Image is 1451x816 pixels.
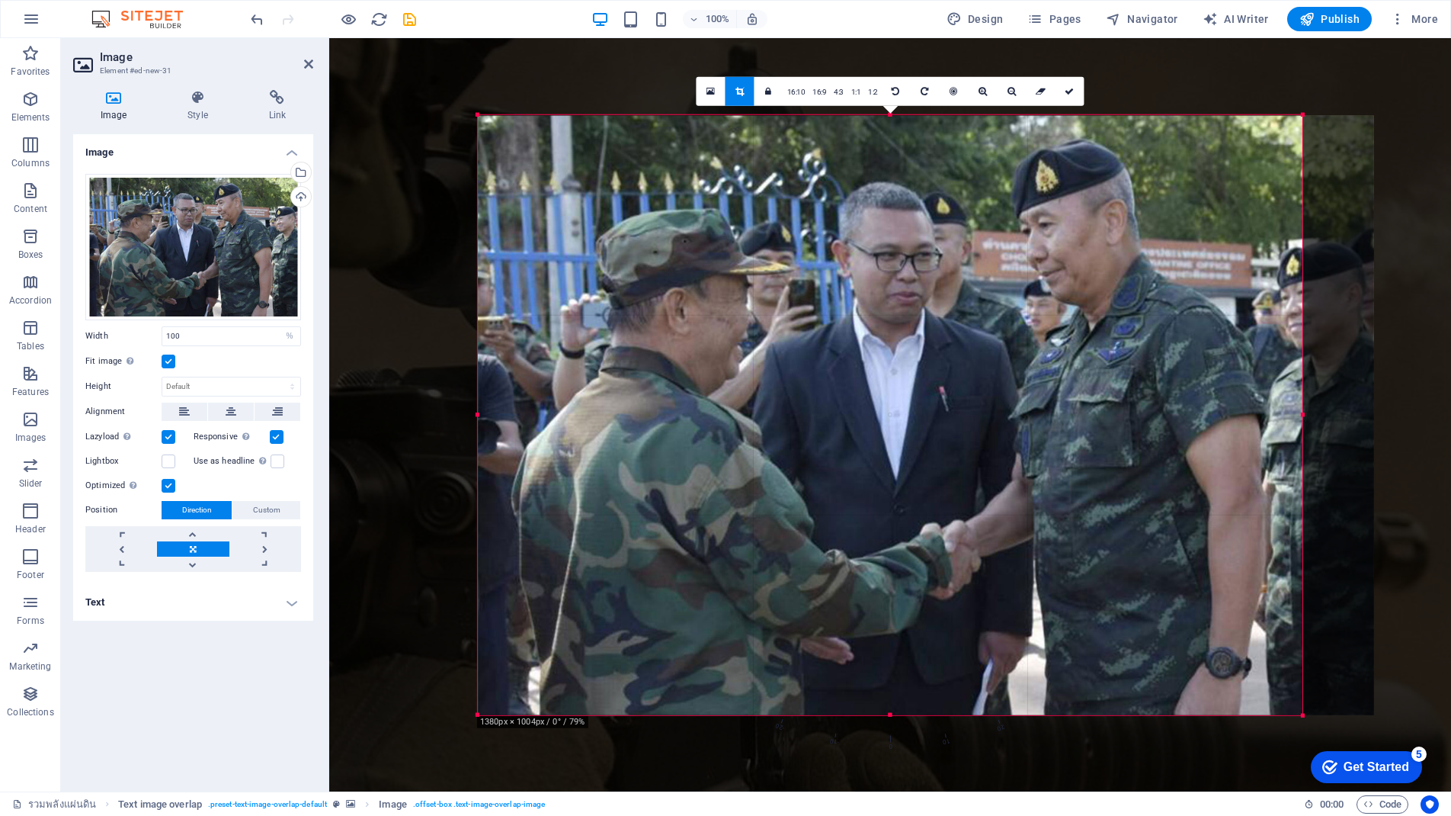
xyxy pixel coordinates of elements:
span: Custom [253,501,280,519]
a: Click to cancel selection. Double-click to open Pages [12,795,96,814]
div: Get Started [45,17,111,31]
p: Images [15,432,46,444]
i: This element contains a background [346,800,355,808]
label: Height [85,382,162,390]
span: Click to select. Double-click to edit [118,795,202,814]
label: Alignment [85,403,162,421]
a: Crop mode [725,77,754,106]
p: Header [15,523,46,535]
h4: Style [160,90,241,122]
button: More [1384,7,1444,31]
a: Zoom out [998,77,1027,106]
button: undo [248,10,266,28]
h2: Image [100,50,313,64]
p: Accordion [9,294,52,307]
p: Columns [11,157,50,169]
button: Pages [1021,7,1087,31]
i: On resize automatically adjust zoom level to fit chosen device. [745,12,759,26]
div: c1_3038380_250530195422-kIBhS8M00BvwoIHrnUEMjw.jpg [85,174,301,320]
img: Editor Logo [88,10,202,28]
a: Select files from the file manager, stock photos, or upload file(s) [697,77,725,106]
button: Usercentrics [1421,795,1439,814]
span: Pages [1027,11,1081,27]
label: Lightbox [85,452,162,471]
a: 16:10 [783,78,809,107]
label: Width [85,332,162,340]
div: Get Started 5 items remaining, 0% complete [12,8,123,40]
a: Keep aspect ratio [754,77,783,106]
a: Center [940,77,969,106]
span: Code [1363,795,1401,814]
p: Footer [17,569,44,581]
a: 16:9 [809,78,830,107]
p: Tables [17,340,44,352]
span: Publish [1299,11,1360,27]
div: 1380px × 1004px / 0° / 79% [477,715,588,728]
a: Confirm [1055,77,1084,106]
i: This element is a customizable preset [333,800,340,808]
span: . offset-box .text-image-overlap-image [413,795,545,814]
p: Elements [11,111,50,124]
label: Optimized [85,477,162,495]
button: AI Writer [1196,7,1275,31]
span: . preset-text-image-overlap-default [208,795,327,814]
button: save [400,10,418,28]
label: Lazyload [85,428,162,446]
label: Fit image [85,352,162,371]
h6: 100% [706,10,730,28]
span: More [1390,11,1438,27]
span: Click to select. Double-click to edit [379,795,406,814]
a: 1:2 [864,78,882,107]
a: 4:3 [830,78,847,107]
p: Favorites [11,66,50,78]
button: Code [1357,795,1408,814]
button: Publish [1287,7,1372,31]
h4: Link [242,90,313,122]
nav: breadcrumb [118,795,545,814]
a: 1:1 [847,78,865,107]
span: : [1331,798,1333,810]
h4: Image [73,134,313,162]
span: AI Writer [1203,11,1269,27]
h4: Text [73,584,313,621]
p: Marketing [9,660,51,673]
a: Reset [1027,77,1055,106]
p: Features [12,386,49,398]
div: 5 [113,3,128,18]
p: Slider [19,477,43,490]
a: Rotate left 90° [882,77,911,106]
button: Direction [162,501,232,519]
a: Rotate right 90° [911,77,940,106]
button: Navigator [1100,7,1184,31]
p: Boxes [18,249,43,261]
span: Design [947,11,1004,27]
i: Reload page [370,11,388,28]
button: Click here to leave preview mode and continue editing [339,10,357,28]
button: Custom [232,501,300,519]
label: Position [85,501,162,519]
span: 00 00 [1320,795,1344,814]
button: reload [370,10,388,28]
p: Forms [17,615,44,627]
label: Use as headline [194,452,271,471]
p: Collections [7,706,53,718]
h3: Element #ed-new-31 [100,64,283,78]
i: Undo: Change image (Ctrl+Z) [248,11,266,28]
h6: Session time [1304,795,1344,814]
a: Zoom in [969,77,998,106]
p: Content [14,203,47,215]
button: 100% [683,10,737,28]
h4: Image [73,90,160,122]
i: Save (Ctrl+S) [401,11,418,28]
button: Design [940,7,1010,31]
label: Responsive [194,428,270,446]
span: Navigator [1106,11,1178,27]
span: Direction [182,501,212,519]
